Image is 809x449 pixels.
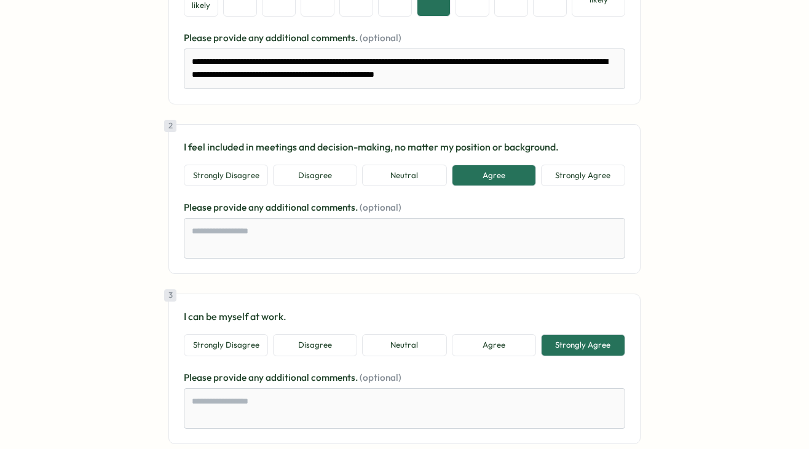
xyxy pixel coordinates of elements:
button: Strongly Disagree [184,334,268,356]
span: any [248,32,266,44]
span: additional [266,372,311,383]
button: Disagree [273,334,357,356]
span: comments. [311,372,360,383]
button: Strongly Agree [541,334,625,356]
p: I feel included in meetings and decision-making, no matter my position or background. [184,139,625,155]
span: (optional) [360,201,401,213]
span: comments. [311,32,360,44]
span: additional [266,201,311,213]
span: Please [184,201,213,213]
button: Disagree [273,165,357,187]
span: additional [266,32,311,44]
span: comments. [311,201,360,213]
div: 3 [164,289,176,302]
button: Neutral [362,165,446,187]
span: any [248,372,266,383]
button: Strongly Disagree [184,165,268,187]
span: Please [184,372,213,383]
button: Agree [452,165,536,187]
p: I can be myself at work. [184,309,625,324]
button: Neutral [362,334,446,356]
span: provide [213,372,248,383]
span: (optional) [360,372,401,383]
span: (optional) [360,32,401,44]
span: any [248,201,266,213]
span: provide [213,32,248,44]
span: provide [213,201,248,213]
div: 2 [164,120,176,132]
button: Agree [452,334,536,356]
button: Strongly Agree [541,165,625,187]
span: Please [184,32,213,44]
